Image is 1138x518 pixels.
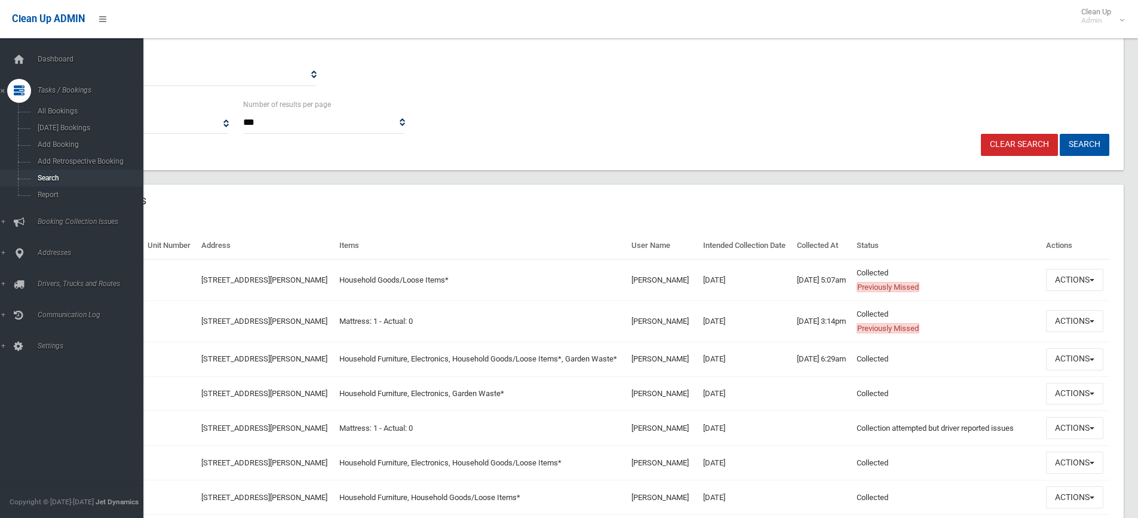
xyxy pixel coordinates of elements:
td: Household Furniture, Electronics, Household Goods/Loose Items*, Garden Waste* [335,342,627,376]
span: Clean Up [1075,7,1123,25]
small: Admin [1081,16,1111,25]
a: [STREET_ADDRESS][PERSON_NAME] [201,458,327,467]
td: Household Furniture, Electronics, Household Goods/Loose Items* [335,446,627,480]
td: Household Furniture, Electronics, Garden Waste* [335,376,627,411]
a: [STREET_ADDRESS][PERSON_NAME] [201,493,327,502]
span: Report [34,191,142,199]
th: Address [197,232,335,259]
span: Previously Missed [857,323,919,333]
td: [DATE] [698,480,792,515]
span: Copyright © [DATE]-[DATE] [10,498,94,506]
button: Search [1060,134,1109,156]
th: Collected At [792,232,852,259]
td: Collected [852,342,1041,376]
span: Add Booking [34,140,142,149]
th: Intended Collection Date [698,232,792,259]
th: Status [852,232,1041,259]
span: Settings [34,342,152,350]
td: Collection attempted but driver reported issues [852,411,1041,446]
span: Addresses [34,249,152,257]
td: [PERSON_NAME] [627,259,698,301]
td: Collected [852,376,1041,411]
td: [PERSON_NAME] [627,301,698,342]
span: Clean Up ADMIN [12,13,85,24]
button: Actions [1046,348,1103,370]
span: Booking Collection Issues [34,217,152,226]
td: Collected [852,446,1041,480]
td: [DATE] 5:07am [792,259,852,301]
a: [STREET_ADDRESS][PERSON_NAME] [201,354,327,363]
td: Collected [852,301,1041,342]
td: Mattress: 1 - Actual: 0 [335,411,627,446]
td: [PERSON_NAME] [627,480,698,515]
a: [STREET_ADDRESS][PERSON_NAME] [201,317,327,326]
span: Drivers, Trucks and Routes [34,280,152,288]
span: Tasks / Bookings [34,86,152,94]
td: [PERSON_NAME] [627,376,698,411]
span: Search [34,174,142,182]
strong: Jet Dynamics [96,498,139,506]
button: Actions [1046,269,1103,291]
button: Actions [1046,417,1103,439]
td: [PERSON_NAME] [627,446,698,480]
button: Actions [1046,310,1103,332]
button: Actions [1046,486,1103,508]
button: Actions [1046,383,1103,405]
td: [DATE] 6:29am [792,342,852,376]
span: [DATE] Bookings [34,124,142,132]
th: User Name [627,232,698,259]
span: Communication Log [34,311,152,319]
td: [DATE] [698,446,792,480]
th: Actions [1041,232,1109,259]
td: [DATE] [698,376,792,411]
td: [PERSON_NAME] [627,411,698,446]
td: [DATE] [698,411,792,446]
span: Dashboard [34,55,152,63]
button: Actions [1046,452,1103,474]
a: Clear Search [981,134,1058,156]
a: [STREET_ADDRESS][PERSON_NAME] [201,424,327,433]
a: [STREET_ADDRESS][PERSON_NAME] [201,275,327,284]
label: Number of results per page [243,98,331,111]
td: [DATE] [698,301,792,342]
td: Household Goods/Loose Items* [335,259,627,301]
td: Mattress: 1 - Actual: 0 [335,301,627,342]
span: Previously Missed [857,282,919,292]
td: Collected [852,480,1041,515]
td: Household Furniture, Household Goods/Loose Items* [335,480,627,515]
th: Items [335,232,627,259]
th: Unit Number [143,232,197,259]
td: Collected [852,259,1041,301]
td: [PERSON_NAME] [627,342,698,376]
td: [DATE] [698,259,792,301]
span: Add Retrospective Booking [34,157,142,165]
span: All Bookings [34,107,142,115]
td: [DATE] [698,342,792,376]
a: [STREET_ADDRESS][PERSON_NAME] [201,389,327,398]
td: [DATE] 3:14pm [792,301,852,342]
